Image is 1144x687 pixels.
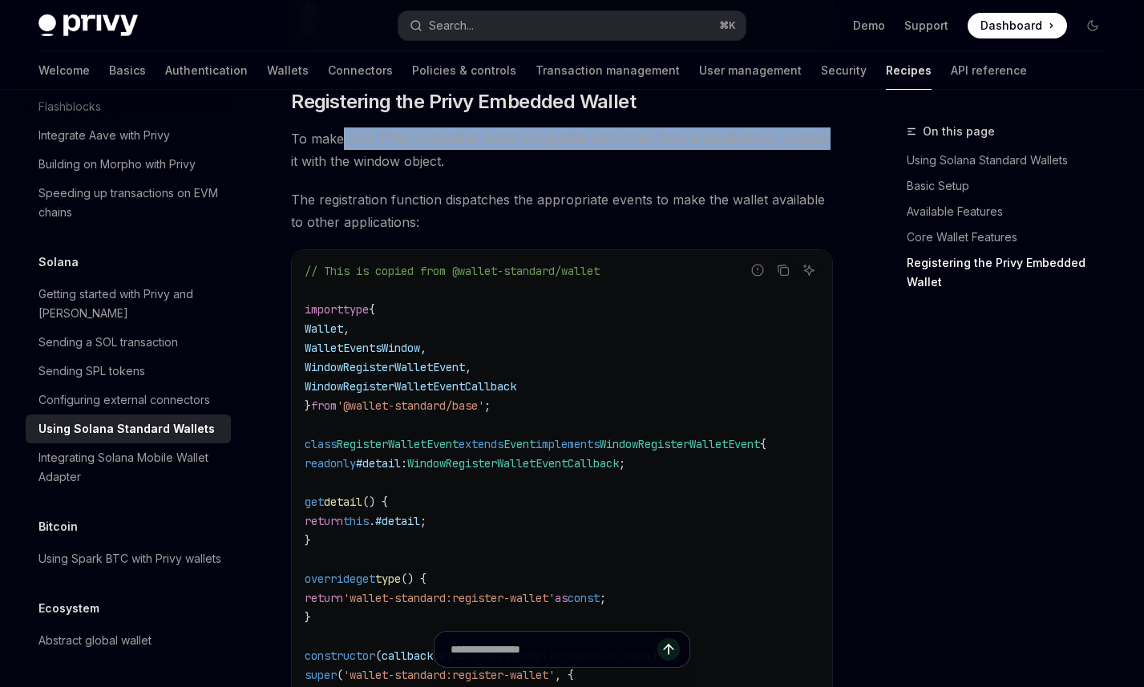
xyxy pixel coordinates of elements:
[38,631,152,650] div: Abstract global wallet
[26,121,231,150] a: Integrate Aave with Privy
[38,285,221,323] div: Getting started with Privy and [PERSON_NAME]
[26,357,231,386] a: Sending SPL tokens
[699,51,802,90] a: User management
[420,341,426,355] span: ,
[305,456,356,471] span: readonly
[343,591,555,605] span: 'wallet-standard:register-wallet'
[907,199,1118,224] a: Available Features
[459,437,503,451] span: extends
[38,517,78,536] h5: Bitcoin
[305,437,337,451] span: class
[600,591,606,605] span: ;
[337,437,459,451] span: RegisterWalletEvent
[907,250,1118,295] a: Registering the Privy Embedded Wallet
[907,224,1118,250] a: Core Wallet Features
[291,89,636,115] span: Registering the Privy Embedded Wallet
[420,514,426,528] span: ;
[412,51,516,90] a: Policies & controls
[401,456,407,471] span: :
[1080,13,1106,38] button: Toggle dark mode
[26,328,231,357] a: Sending a SOL transaction
[38,253,79,272] h5: Solana
[26,544,231,573] a: Using Spark BTC with Privy wallets
[398,11,746,40] button: Open search
[369,514,375,528] span: .
[38,333,178,352] div: Sending a SOL transaction
[324,495,362,509] span: detail
[923,122,995,141] span: On this page
[536,51,680,90] a: Transaction management
[375,572,401,586] span: type
[907,173,1118,199] a: Basic Setup
[165,51,248,90] a: Authentication
[38,549,221,568] div: Using Spark BTC with Privy wallets
[267,51,309,90] a: Wallets
[429,16,474,35] div: Search...
[484,398,491,413] span: ;
[305,379,516,394] span: WindowRegisterWalletEventCallback
[305,321,343,336] span: Wallet
[356,572,375,586] span: get
[305,264,600,278] span: // This is copied from @wallet-standard/wallet
[38,155,196,174] div: Building on Morpho with Privy
[980,18,1042,34] span: Dashboard
[451,632,657,667] input: Ask a question...
[305,533,311,548] span: }
[619,456,625,471] span: ;
[536,437,600,451] span: implements
[38,126,170,145] div: Integrate Aave with Privy
[26,626,231,655] a: Abstract global wallet
[305,572,356,586] span: override
[904,18,948,34] a: Support
[305,591,343,605] span: return
[343,514,369,528] span: this
[26,414,231,443] a: Using Solana Standard Wallets
[343,321,350,336] span: ,
[719,19,736,32] span: ⌘ K
[291,127,833,172] span: To make your Privy embedded wallet compatible with other Solana applications, register it with th...
[38,390,210,410] div: Configuring external connectors
[356,456,401,471] span: #detail
[657,638,680,661] button: Send message
[760,437,766,451] span: {
[798,260,819,281] button: Ask AI
[305,341,420,355] span: WalletEventsWindow
[555,591,568,605] span: as
[38,599,99,618] h5: Ecosystem
[465,360,471,374] span: ,
[886,51,932,90] a: Recipes
[337,398,484,413] span: '@wallet-standard/base'
[305,514,343,528] span: return
[38,419,215,438] div: Using Solana Standard Wallets
[38,14,138,37] img: dark logo
[311,398,337,413] span: from
[38,448,221,487] div: Integrating Solana Mobile Wallet Adapter
[26,150,231,179] a: Building on Morpho with Privy
[109,51,146,90] a: Basics
[375,514,420,528] span: #detail
[407,456,619,471] span: WindowRegisterWalletEventCallback
[503,437,536,451] span: Event
[773,260,794,281] button: Copy the contents from the code block
[38,51,90,90] a: Welcome
[343,302,369,317] span: type
[328,51,393,90] a: Connectors
[401,572,426,586] span: () {
[26,386,231,414] a: Configuring external connectors
[907,148,1118,173] a: Using Solana Standard Wallets
[305,610,311,624] span: }
[600,437,760,451] span: WindowRegisterWalletEvent
[568,591,600,605] span: const
[305,360,465,374] span: WindowRegisterWalletEvent
[38,362,145,381] div: Sending SPL tokens
[362,495,388,509] span: () {
[369,302,375,317] span: {
[38,184,221,222] div: Speeding up transactions on EVM chains
[305,495,324,509] span: get
[305,398,311,413] span: }
[26,179,231,227] a: Speeding up transactions on EVM chains
[968,13,1067,38] a: Dashboard
[305,302,343,317] span: import
[821,51,867,90] a: Security
[291,188,833,233] span: The registration function dispatches the appropriate events to make the wallet available to other...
